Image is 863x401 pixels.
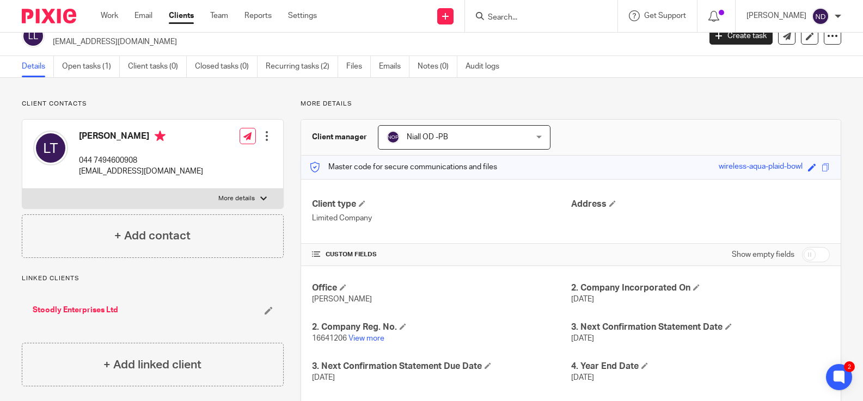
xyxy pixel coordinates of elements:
span: 16641206 [312,335,347,342]
img: svg%3E [33,131,68,165]
a: Notes (0) [418,56,457,77]
p: Limited Company [312,213,571,224]
img: svg%3E [22,24,45,47]
img: svg%3E [812,8,829,25]
p: [EMAIL_ADDRESS][DOMAIN_NAME] [53,36,693,47]
h4: 2. Company Incorporated On [571,282,830,294]
p: More details [301,100,841,108]
a: Email [134,10,152,21]
h4: [PERSON_NAME] [79,131,203,144]
a: Emails [379,56,409,77]
p: More details [218,194,255,203]
a: Reports [244,10,272,21]
h4: Office [312,282,571,294]
a: Create task [709,27,773,45]
a: Details [22,56,54,77]
a: Audit logs [466,56,507,77]
h4: 3. Next Confirmation Statement Due Date [312,361,571,372]
span: [PERSON_NAME] [312,295,372,303]
p: Master code for secure communications and files [309,162,497,172]
a: Work [101,10,118,21]
span: [DATE] [312,374,335,381]
p: Client contacts [22,100,284,108]
h3: Client manager [312,132,367,143]
p: [PERSON_NAME] [746,10,806,21]
span: [DATE] [571,335,594,342]
a: View more [348,335,384,342]
h4: 2. Company Reg. No. [312,322,571,333]
a: Stoodly Enterprises Ltd [33,305,118,316]
input: Search [487,13,585,23]
h4: CUSTOM FIELDS [312,250,571,259]
a: Recurring tasks (2) [266,56,338,77]
span: [DATE] [571,374,594,381]
span: Niall OD -PB [407,133,448,141]
h4: Client type [312,199,571,210]
i: Primary [155,131,166,141]
img: Pixie [22,9,76,23]
h4: Address [571,199,830,210]
a: Files [346,56,371,77]
p: [EMAIL_ADDRESS][DOMAIN_NAME] [79,166,203,177]
label: Show empty fields [732,249,794,260]
span: Get Support [644,12,686,20]
a: Clients [169,10,194,21]
div: 2 [844,361,855,372]
h4: + Add contact [114,227,191,244]
h4: + Add linked client [103,356,201,373]
h4: 3. Next Confirmation Statement Date [571,322,830,333]
p: Linked clients [22,274,284,283]
img: svg%3E [387,131,400,144]
a: Settings [288,10,317,21]
span: [DATE] [571,295,594,303]
h4: 4. Year End Date [571,361,830,372]
p: 044 7494600908 [79,155,203,166]
a: Open tasks (1) [62,56,120,77]
div: wireless-aqua-plaid-bowl [719,161,803,174]
a: Team [210,10,228,21]
a: Closed tasks (0) [195,56,258,77]
a: Client tasks (0) [128,56,187,77]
